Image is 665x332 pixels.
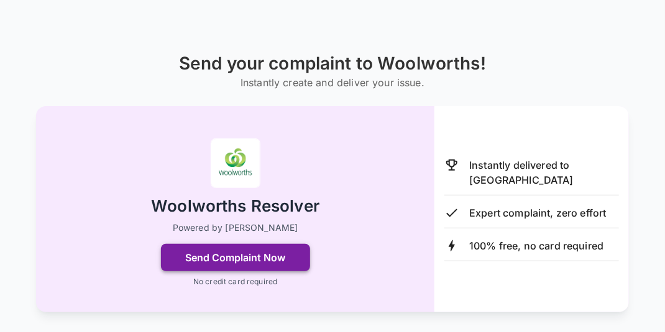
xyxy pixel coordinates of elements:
p: 100% free, no card required [469,238,603,253]
p: Instantly delivered to [GEOGRAPHIC_DATA] [469,158,619,187]
p: No credit card required [193,276,277,287]
h1: Send your complaint to Woolworths! [179,53,486,74]
p: Powered by [PERSON_NAME] [173,222,298,234]
h2: Woolworths Resolver [151,195,319,217]
button: Send Complaint Now [161,244,310,271]
h6: Instantly create and deliver your issue. [179,74,486,91]
img: Woolworths [211,138,260,188]
p: Expert complaint, zero effort [469,205,606,220]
